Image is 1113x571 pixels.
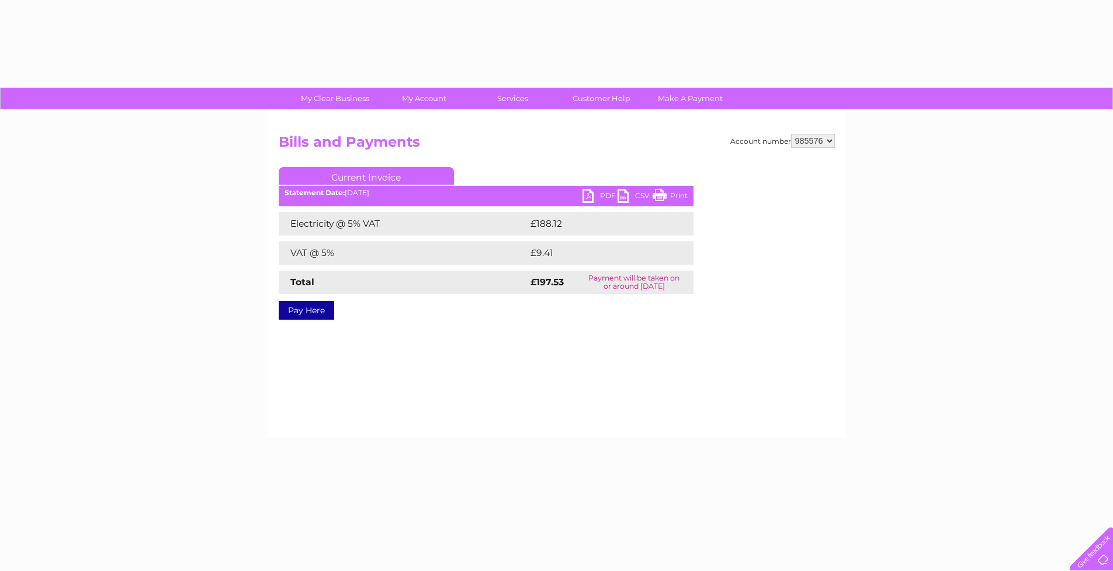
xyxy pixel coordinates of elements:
[553,88,650,109] a: Customer Help
[285,188,345,197] b: Statement Date:
[279,134,835,156] h2: Bills and Payments
[290,276,314,288] strong: Total
[528,212,671,236] td: £188.12
[528,241,665,265] td: £9.41
[279,241,528,265] td: VAT @ 5%
[279,212,528,236] td: Electricity @ 5% VAT
[642,88,738,109] a: Make A Payment
[376,88,472,109] a: My Account
[464,88,561,109] a: Services
[582,189,618,206] a: PDF
[279,189,694,197] div: [DATE]
[279,301,334,320] a: Pay Here
[730,134,835,148] div: Account number
[618,189,653,206] a: CSV
[279,167,454,185] a: Current Invoice
[575,271,693,294] td: Payment will be taken on or around [DATE]
[287,88,383,109] a: My Clear Business
[531,276,564,288] strong: £197.53
[653,189,688,206] a: Print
